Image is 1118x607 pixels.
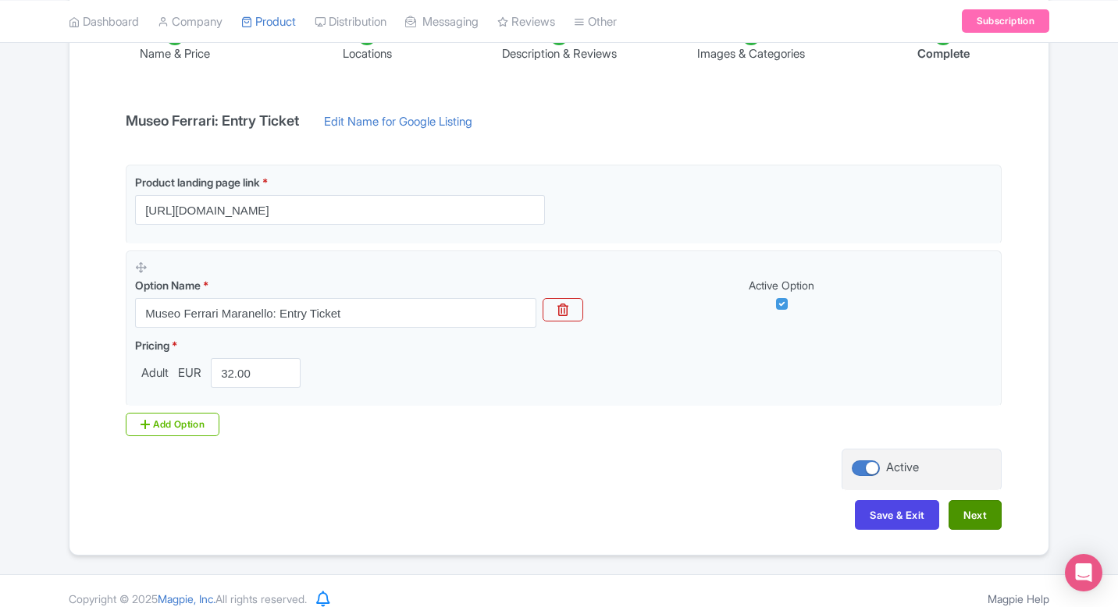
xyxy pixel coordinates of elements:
[271,27,463,63] li: Locations
[135,195,545,225] input: Product landing page link
[655,27,847,63] li: Images & Categories
[463,27,655,63] li: Description & Reviews
[79,27,271,63] li: Name & Price
[135,364,175,382] span: Adult
[135,298,536,328] input: Option Name
[962,9,1049,33] a: Subscription
[158,592,215,605] span: Magpie, Inc.
[211,358,301,388] input: 0.00
[1065,554,1102,591] div: Open Intercom Messenger
[988,592,1049,605] a: Magpie Help
[847,27,1039,63] li: Complete
[949,500,1002,530] button: Next
[135,176,260,189] span: Product landing page link
[749,279,814,292] span: Active Option
[175,364,205,382] span: EUR
[116,113,308,129] h4: Museo Ferrari: Entry Ticket
[135,279,201,292] span: Option Name
[135,339,169,352] span: Pricing
[855,500,939,530] button: Save & Exit
[308,113,488,138] a: Edit Name for Google Listing
[59,591,316,607] div: Copyright © 2025 All rights reserved.
[126,413,219,436] div: Add Option
[886,459,919,477] div: Active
